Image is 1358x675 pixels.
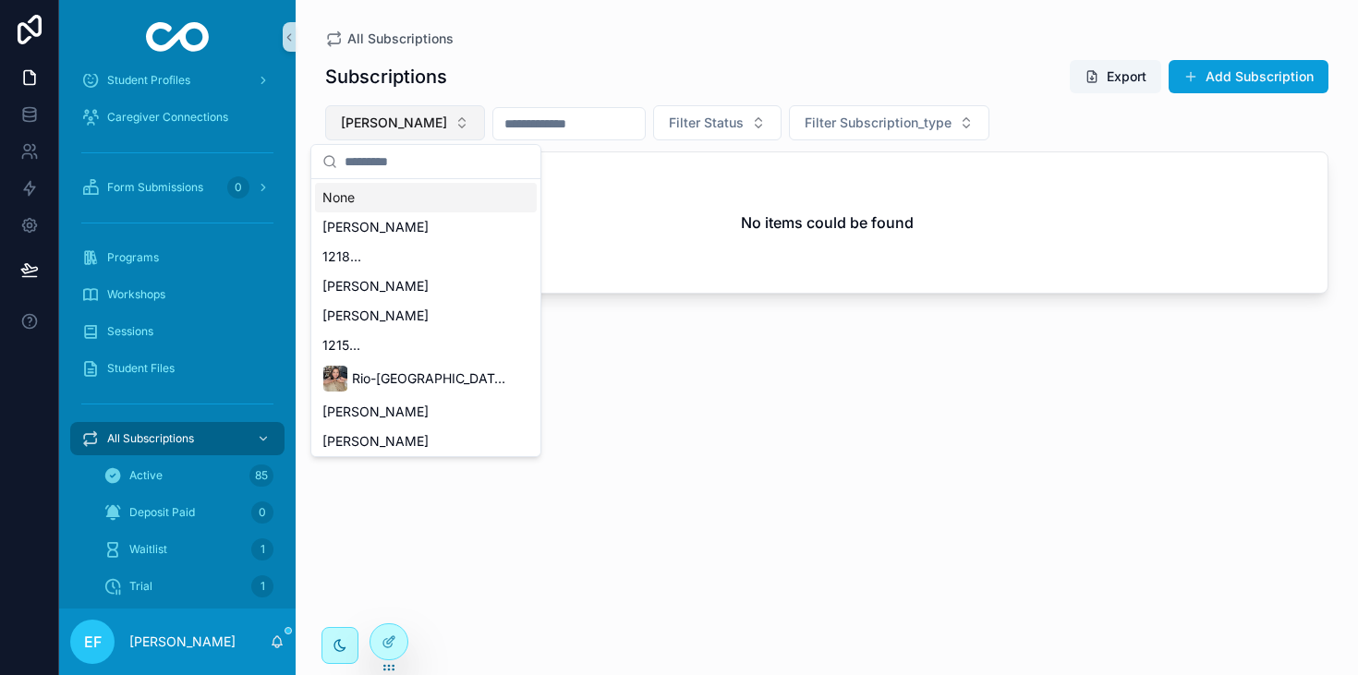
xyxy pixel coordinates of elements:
span: 1218... [322,247,361,266]
span: Form Submissions [107,180,203,195]
span: [PERSON_NAME] [322,218,429,236]
a: Programs [70,241,285,274]
button: Add Subscription [1169,60,1328,93]
h2: No items could be found [741,211,914,234]
button: Select Button [653,105,782,140]
span: [PERSON_NAME] [322,307,429,325]
a: All Subscriptions [325,30,454,48]
span: All Subscriptions [347,30,454,48]
a: Sessions [70,315,285,348]
button: Select Button [325,105,485,140]
span: Programs [107,250,159,265]
a: Active85 [92,459,285,492]
button: Select Button [789,105,989,140]
a: Student Files [70,352,285,385]
span: [PERSON_NAME] [322,403,429,421]
span: Active [129,468,163,483]
a: Workshops [70,278,285,311]
a: Trial1 [92,570,285,603]
span: Rio-[GEOGRAPHIC_DATA][PERSON_NAME] [352,369,507,388]
span: All Subscriptions [107,431,194,446]
div: Suggestions [311,179,540,456]
span: EF [84,631,102,653]
span: Waitlist [129,542,167,557]
p: [PERSON_NAME] [129,633,236,651]
div: 0 [227,176,249,199]
a: Waitlist1 [92,533,285,566]
a: Form Submissions0 [70,171,285,204]
span: Student Profiles [107,73,190,88]
button: Export [1070,60,1161,93]
span: Workshops [107,287,165,302]
span: Sessions [107,324,153,339]
a: All Subscriptions [70,422,285,455]
h1: Subscriptions [325,64,447,90]
span: [PERSON_NAME] [322,277,429,295]
span: Filter Subscription_type [805,114,952,132]
span: Student Files [107,361,175,376]
div: 85 [249,464,273,487]
div: None [315,183,537,212]
span: Caregiver Connections [107,110,228,125]
div: 0 [251,501,273,524]
div: 1 [251,575,273,597]
a: Student Profiles [70,64,285,97]
span: [PERSON_NAME] [322,432,429,451]
img: App logo [146,22,210,52]
span: [PERSON_NAME] [341,114,447,132]
span: Deposit Paid [129,505,195,520]
span: Filter Status [669,114,744,132]
div: 1 [251,538,273,560]
a: Caregiver Connections [70,101,285,134]
span: 1215... [322,336,360,355]
a: Deposit Paid0 [92,496,285,529]
div: scrollable content [59,74,296,609]
span: Trial [129,579,152,594]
